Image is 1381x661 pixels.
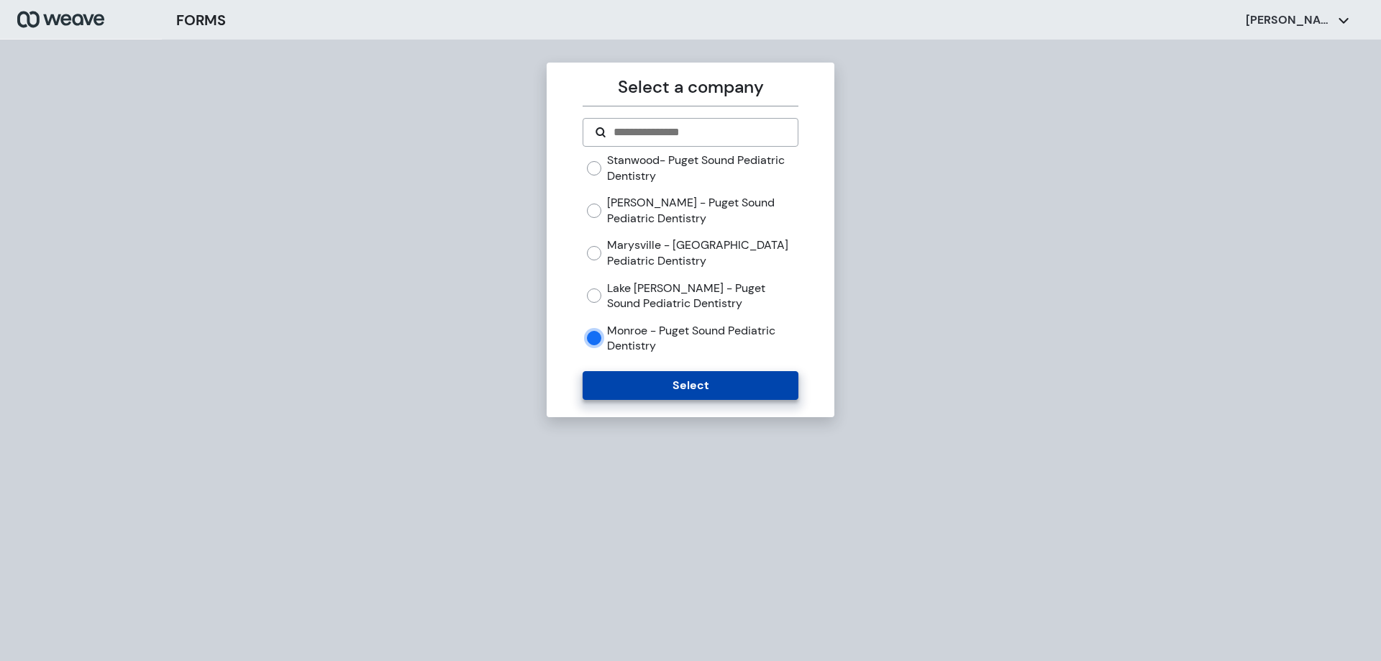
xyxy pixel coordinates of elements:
[607,323,798,354] label: Monroe - Puget Sound Pediatric Dentistry
[607,237,798,268] label: Marysville - [GEOGRAPHIC_DATA] Pediatric Dentistry
[176,9,226,31] h3: FORMS
[583,74,798,100] p: Select a company
[583,371,798,400] button: Select
[612,124,785,141] input: Search
[607,152,798,183] label: Stanwood- Puget Sound Pediatric Dentistry
[1246,12,1332,28] p: [PERSON_NAME]
[607,281,798,311] label: Lake [PERSON_NAME] - Puget Sound Pediatric Dentistry
[607,195,798,226] label: [PERSON_NAME] - Puget Sound Pediatric Dentistry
